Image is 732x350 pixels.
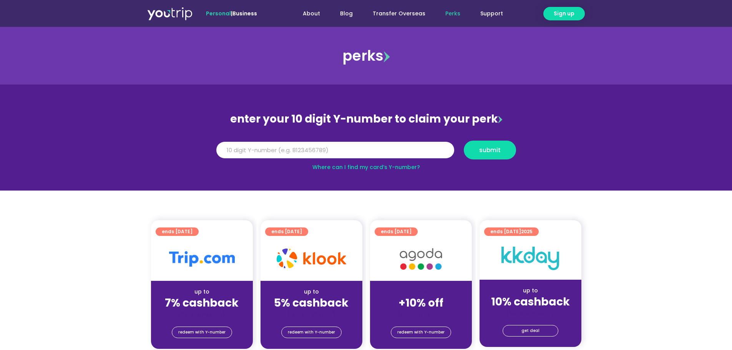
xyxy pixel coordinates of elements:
a: ends [DATE] [156,227,199,236]
span: ends [DATE] [490,227,533,236]
a: Where can I find my card’s Y-number? [312,163,420,171]
strong: +10% off [398,295,443,310]
a: ends [DATE] [265,227,308,236]
a: redeem with Y-number [172,327,232,338]
span: redeem with Y-number [288,327,335,338]
a: redeem with Y-number [391,327,451,338]
div: up to [157,288,247,296]
a: redeem with Y-number [281,327,342,338]
span: Personal [206,10,231,17]
span: ends [DATE] [381,227,412,236]
span: get deal [521,325,539,336]
strong: 5% cashback [274,295,349,310]
span: up to [414,288,428,295]
button: submit [464,141,516,159]
strong: 7% cashback [165,295,239,310]
span: Sign up [554,10,574,18]
div: (for stays only) [157,310,247,318]
a: get deal [503,325,558,337]
span: | [206,10,257,17]
div: up to [267,288,356,296]
a: ends [DATE] [375,227,418,236]
div: up to [486,287,575,295]
strong: 10% cashback [491,294,570,309]
input: 10 digit Y-number (e.g. 8123456789) [216,142,454,159]
span: submit [479,147,501,153]
a: Transfer Overseas [363,7,435,21]
a: Sign up [543,7,585,20]
a: Support [470,7,513,21]
div: (for stays only) [267,310,356,318]
a: Perks [435,7,470,21]
a: Blog [330,7,363,21]
span: 2025 [521,228,533,235]
nav: Menu [278,7,513,21]
span: ends [DATE] [162,227,193,236]
a: About [293,7,330,21]
div: (for stays only) [486,309,575,317]
span: redeem with Y-number [397,327,445,338]
div: enter your 10 digit Y-number to claim your perk [212,109,520,129]
a: ends [DATE]2025 [484,227,539,236]
div: (for stays only) [376,310,466,318]
form: Y Number [216,141,516,165]
a: Business [232,10,257,17]
span: ends [DATE] [271,227,302,236]
span: redeem with Y-number [178,327,226,338]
